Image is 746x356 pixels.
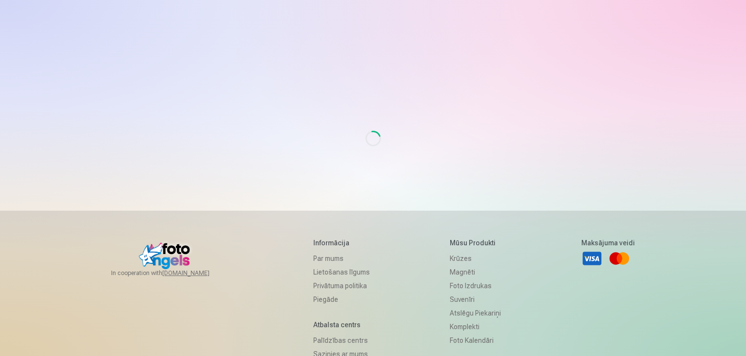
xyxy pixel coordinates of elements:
a: Mastercard [609,248,630,269]
a: Komplekti [450,320,501,334]
a: Suvenīri [450,293,501,306]
a: Atslēgu piekariņi [450,306,501,320]
span: In cooperation with [111,269,233,277]
h5: Mūsu produkti [450,238,501,248]
h5: Maksājuma veidi [581,238,635,248]
a: Privātuma politika [313,279,370,293]
a: Foto kalendāri [450,334,501,347]
a: Krūzes [450,252,501,265]
a: Magnēti [450,265,501,279]
h5: Atbalsta centrs [313,320,370,330]
a: Visa [581,248,603,269]
a: Palīdzības centrs [313,334,370,347]
a: Foto izdrukas [450,279,501,293]
a: Piegāde [313,293,370,306]
h5: Informācija [313,238,370,248]
a: Lietošanas līgums [313,265,370,279]
a: [DOMAIN_NAME] [162,269,233,277]
a: Par mums [313,252,370,265]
